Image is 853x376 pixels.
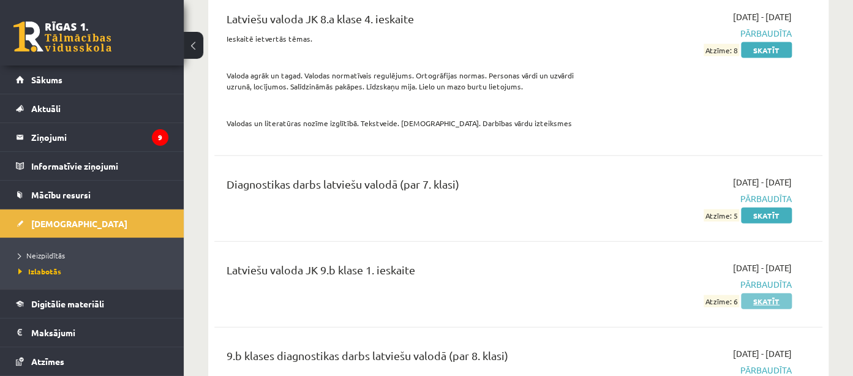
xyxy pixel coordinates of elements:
[16,152,168,180] a: Informatīvie ziņojumi
[227,261,597,284] div: Latviešu valoda JK 9.b klase 1. ieskaite
[733,261,792,274] span: [DATE] - [DATE]
[31,189,91,200] span: Mācību resursi
[741,293,792,309] a: Skatīt
[741,42,792,58] a: Skatīt
[18,266,61,276] span: Izlabotās
[227,118,597,129] p: Valodas un literatūras nozīme izglītībā. Tekstveide. [DEMOGRAPHIC_DATA]. Darbības vārdu izteiksmes
[16,94,168,122] a: Aktuāli
[31,123,168,151] legend: Ziņojumi
[227,176,597,198] div: Diagnostikas darbs latviešu valodā (par 7. klasi)
[227,70,597,92] p: Valoda agrāk un tagad. Valodas normatīvais regulējums. Ortogrāfijas normas. Personas vārdi un uzv...
[18,266,171,277] a: Izlabotās
[704,209,739,222] span: Atzīme: 5
[16,347,168,375] a: Atzīmes
[733,347,792,360] span: [DATE] - [DATE]
[227,33,597,44] p: Ieskaitē ietvertās tēmas.
[13,21,111,52] a: Rīgas 1. Tālmācības vidusskola
[152,129,168,146] i: 9
[31,152,168,180] legend: Informatīvie ziņojumi
[615,27,792,40] span: Pārbaudīta
[31,74,62,85] span: Sākums
[615,192,792,205] span: Pārbaudīta
[733,10,792,23] span: [DATE] - [DATE]
[227,10,597,33] div: Latviešu valoda JK 8.a klase 4. ieskaite
[31,318,168,347] legend: Maksājumi
[16,290,168,318] a: Digitālie materiāli
[31,298,104,309] span: Digitālie materiāli
[227,347,597,370] div: 9.b klases diagnostikas darbs latviešu valodā (par 8. klasi)
[16,66,168,94] a: Sākums
[18,250,171,261] a: Neizpildītās
[704,44,739,57] span: Atzīme: 8
[31,218,127,229] span: [DEMOGRAPHIC_DATA]
[733,176,792,189] span: [DATE] - [DATE]
[18,250,65,260] span: Neizpildītās
[16,123,168,151] a: Ziņojumi9
[31,103,61,114] span: Aktuāli
[741,208,792,224] a: Skatīt
[704,295,739,308] span: Atzīme: 6
[31,356,64,367] span: Atzīmes
[16,318,168,347] a: Maksājumi
[16,209,168,238] a: [DEMOGRAPHIC_DATA]
[615,278,792,291] span: Pārbaudīta
[16,181,168,209] a: Mācību resursi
